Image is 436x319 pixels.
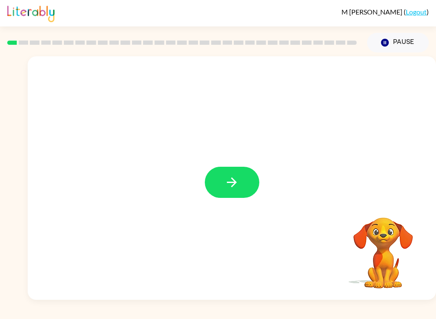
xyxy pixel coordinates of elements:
[406,8,427,16] a: Logout
[7,3,54,22] img: Literably
[341,8,404,16] span: M [PERSON_NAME]
[341,8,429,16] div: ( )
[367,33,429,52] button: Pause
[341,204,426,290] video: Your browser must support playing .mp4 files to use Literably. Please try using another browser.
